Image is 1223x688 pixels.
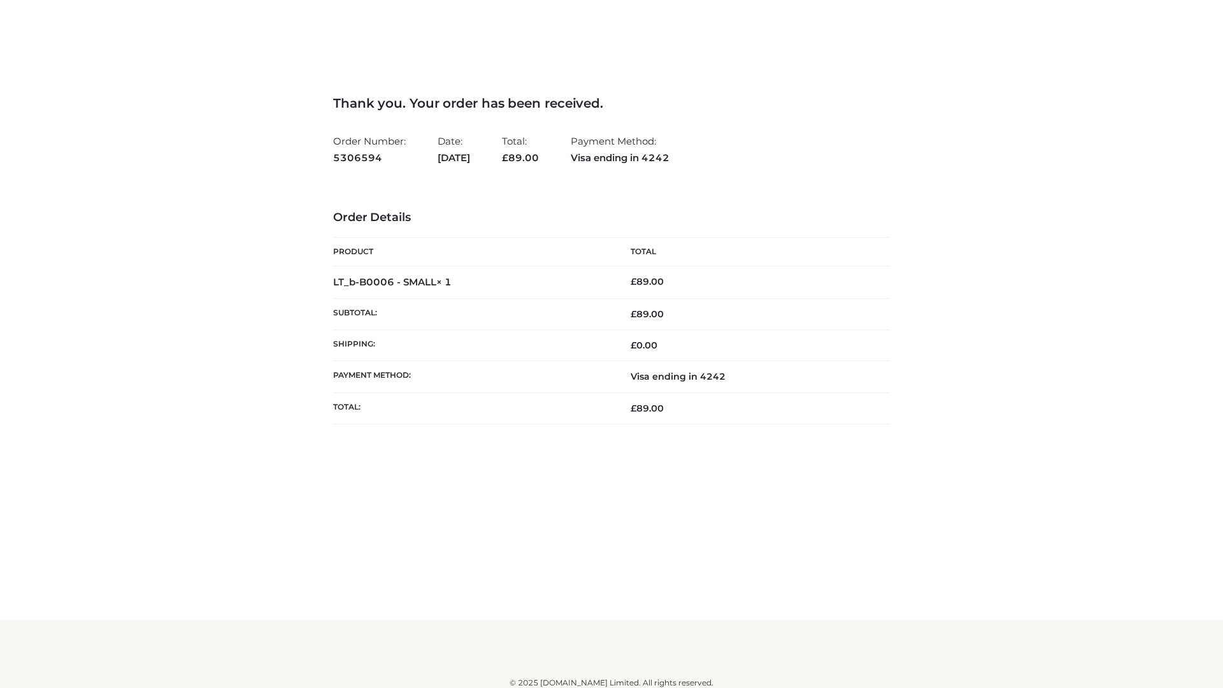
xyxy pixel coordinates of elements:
strong: Visa ending in 4242 [571,150,669,166]
li: Total: [502,130,539,169]
strong: LT_b-B0006 - SMALL [333,276,452,288]
bdi: 0.00 [631,340,657,351]
span: 89.00 [502,152,539,164]
li: Order Number: [333,130,406,169]
strong: × 1 [436,276,452,288]
bdi: 89.00 [631,276,664,287]
th: Subtotal: [333,298,611,329]
li: Date: [438,130,470,169]
span: £ [631,276,636,287]
span: 89.00 [631,308,664,320]
strong: 5306594 [333,150,406,166]
strong: [DATE] [438,150,470,166]
h3: Order Details [333,211,890,225]
td: Visa ending in 4242 [611,361,890,392]
span: £ [631,403,636,414]
span: 89.00 [631,403,664,414]
span: £ [631,308,636,320]
span: £ [502,152,508,164]
th: Product [333,238,611,266]
span: £ [631,340,636,351]
th: Total: [333,392,611,424]
th: Total [611,238,890,266]
li: Payment Method: [571,130,669,169]
th: Shipping: [333,330,611,361]
th: Payment method: [333,361,611,392]
h3: Thank you. Your order has been received. [333,96,890,111]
